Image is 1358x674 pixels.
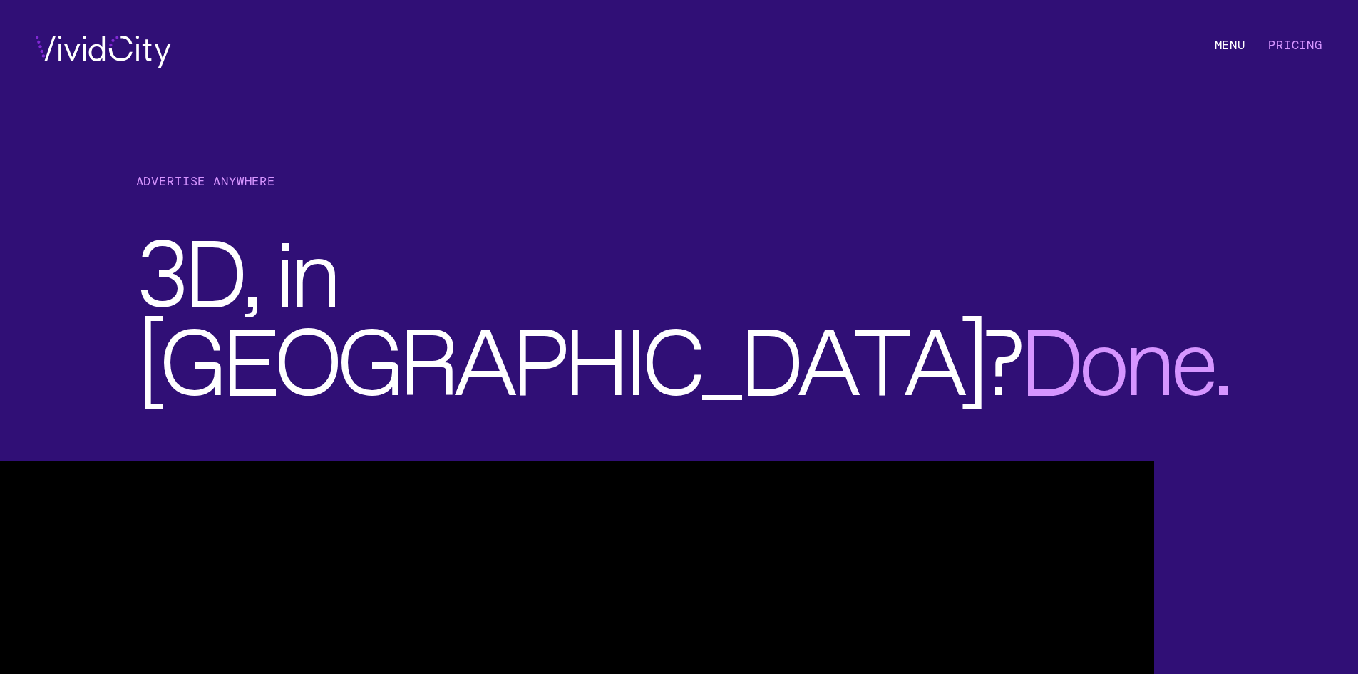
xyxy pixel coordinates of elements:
[1268,37,1322,53] a: Pricing
[136,172,1290,191] h1: Advertise Anywhere
[136,216,1290,393] h2: , in ?
[1019,325,1212,372] span: Done
[136,325,984,372] span: [GEOGRAPHIC_DATA]
[1019,325,1228,372] span: .
[136,237,242,283] span: 3D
